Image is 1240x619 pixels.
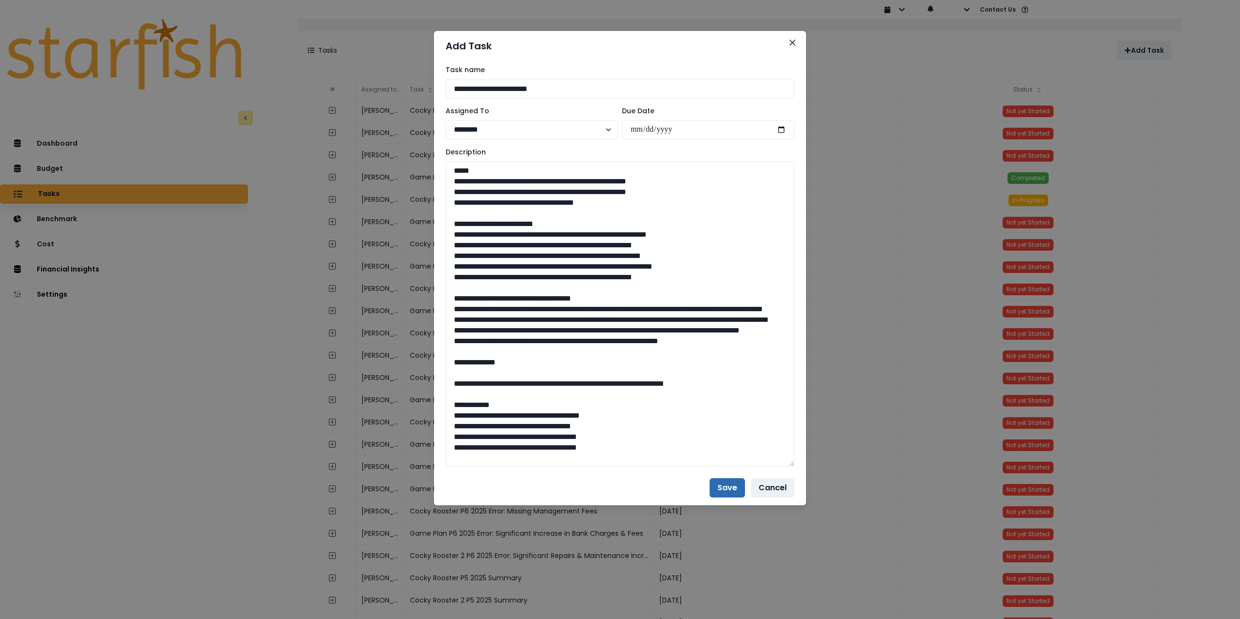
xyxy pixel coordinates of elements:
[446,147,789,157] label: Description
[751,478,794,498] button: Cancel
[622,106,789,116] label: Due Date
[434,31,806,61] header: Add Task
[785,35,800,50] button: Close
[446,106,612,116] label: Assigned To
[446,65,789,75] label: Task name
[710,478,745,498] button: Save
